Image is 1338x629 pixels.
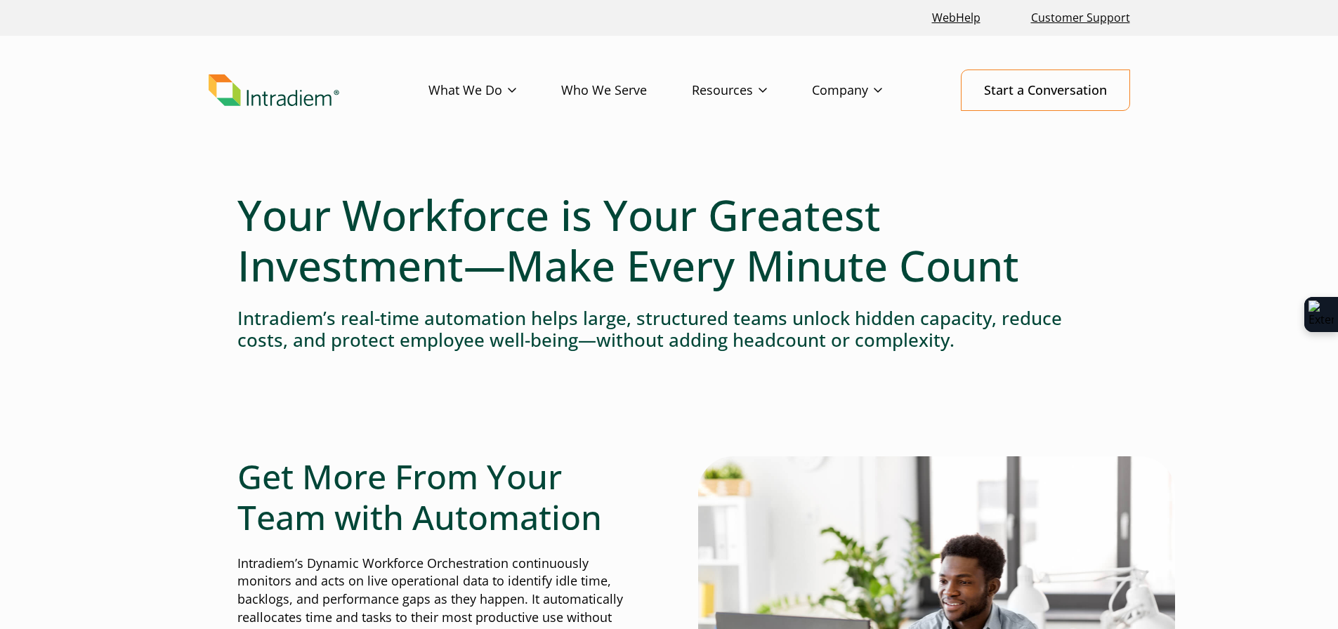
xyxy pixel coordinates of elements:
img: Intradiem [209,74,339,107]
a: Start a Conversation [961,69,1130,111]
h1: Your Workforce is Your Greatest Investment—Make Every Minute Count [237,190,1101,291]
a: Who We Serve [561,70,692,111]
a: What We Do [428,70,561,111]
a: Link to homepage of Intradiem [209,74,428,107]
a: Customer Support [1025,3,1136,33]
a: Link opens in a new window [926,3,986,33]
a: Resources [692,70,812,111]
h4: Intradiem’s real-time automation helps large, structured teams unlock hidden capacity, reduce cos... [237,307,1101,351]
a: Company [812,70,927,111]
img: Extension Icon [1309,300,1334,329]
h2: Get More From Your Team with Automation [237,456,641,537]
